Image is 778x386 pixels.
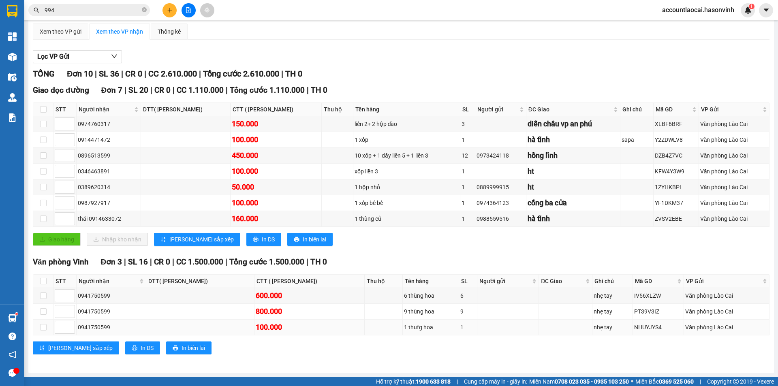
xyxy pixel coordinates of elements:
[654,132,699,148] td: Y2ZDWLV8
[655,167,697,176] div: KFW4Y3W9
[460,323,476,332] div: 1
[8,314,17,322] img: warehouse-icon
[232,197,320,209] div: 100.000
[654,211,699,227] td: ZVSV2EBE
[700,151,768,160] div: Văn phòng Lào Cai
[226,85,228,95] span: |
[150,85,152,95] span: |
[462,198,474,207] div: 1
[462,167,474,176] div: 1
[177,85,224,95] span: CC 1.110.000
[142,6,147,14] span: close-circle
[528,197,619,209] div: cống ba cửa
[78,307,145,316] div: 0941750599
[684,304,769,320] td: Văn phòng Lào Cai
[635,277,676,286] span: Mã GD
[634,307,683,316] div: PT39V3IZ
[125,341,160,354] button: printerIn DS
[79,277,138,286] span: Người nhận
[141,103,231,116] th: DTT( [PERSON_NAME])
[633,288,684,304] td: IV56XLZW
[78,119,139,128] div: 0974760317
[654,195,699,211] td: YF1DKM37
[7,5,17,17] img: logo-vxr
[37,51,69,62] span: Lọc VP Gửi
[8,73,17,81] img: warehouse-icon
[53,103,77,116] th: STT
[132,345,137,352] span: printer
[464,377,527,386] span: Cung cấp máy in - giấy in:
[232,118,320,130] div: 150.000
[78,135,139,144] div: 0914471472
[477,183,525,192] div: 0889999915
[232,181,320,193] div: 50.000
[9,351,16,358] span: notification
[655,119,697,128] div: XLBF6BRF
[594,291,631,300] div: nhẹ tay
[246,233,281,246] button: printerIn DS
[700,214,768,223] div: Văn phòng Lào Cai
[462,135,474,144] div: 1
[78,214,139,223] div: thái 0914633072
[477,214,525,223] div: 0988559516
[158,27,181,36] div: Thống kê
[529,377,629,386] span: Miền Nam
[87,233,148,246] button: downloadNhập kho nhận
[128,257,148,267] span: SL 16
[229,257,304,267] span: Tổng cước 1.500.000
[699,211,769,227] td: Văn phòng Lào Cai
[700,135,768,144] div: Văn phòng Lào Cai
[620,103,654,116] th: Ghi chú
[699,116,769,132] td: Văn phòng Lào Cai
[700,167,768,176] div: Văn phòng Lào Cai
[167,7,173,13] span: plus
[654,148,699,164] td: DZB4Z7VC
[749,4,754,9] sup: 1
[684,288,769,304] td: Văn phòng Lào Cai
[78,183,139,192] div: 0389620314
[460,291,476,300] div: 6
[763,6,770,14] span: caret-down
[95,69,97,79] span: |
[141,343,154,352] span: In DS
[311,85,327,95] span: TH 0
[128,85,148,95] span: SL 20
[477,151,525,160] div: 0973424118
[4,47,65,60] h2: 9KPY5NKY
[232,166,320,177] div: 100.000
[172,257,174,267] span: |
[230,85,305,95] span: Tổng cước 1.110.000
[148,69,197,79] span: CC 2.610.000
[142,7,147,12] span: close-circle
[555,378,629,385] strong: 0708 023 035 - 0935 103 250
[43,47,196,98] h2: VP Nhận: Văn phòng Vinh
[39,345,45,352] span: sort-ascending
[541,277,584,286] span: ĐC Giao
[67,69,93,79] span: Đơn 10
[686,277,761,286] span: VP Gửi
[659,378,694,385] strong: 0369 525 060
[404,307,457,316] div: 9 thùng hoa
[33,50,122,63] button: Lọc VP Gửi
[404,323,457,332] div: 1 thufg hoa
[33,69,55,79] span: TỔNG
[285,69,302,79] span: TH 0
[699,179,769,195] td: Văn phòng Lào Cai
[459,275,478,288] th: SL
[48,343,113,352] span: [PERSON_NAME] sắp xếp
[634,323,683,332] div: NHUYJYS4
[322,103,353,116] th: Thu hộ
[176,257,223,267] span: CC 1.500.000
[108,6,196,20] b: [DOMAIN_NAME]
[256,322,363,333] div: 100.000
[78,198,139,207] div: 0987927917
[700,377,701,386] span: |
[594,307,631,316] div: nhẹ tay
[154,257,170,267] span: CR 0
[699,148,769,164] td: Văn phòng Lào Cai
[203,69,279,79] span: Tổng cước 2.610.000
[404,291,457,300] div: 6 thùng hoa
[287,233,333,246] button: printerIn biên lai
[355,214,459,223] div: 1 thùng củ
[353,103,460,116] th: Tên hàng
